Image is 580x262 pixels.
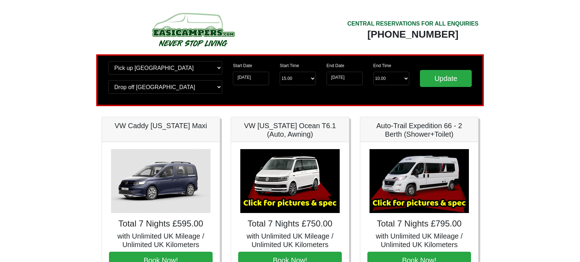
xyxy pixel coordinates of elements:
[280,62,299,69] label: Start Time
[111,149,210,213] img: VW Caddy California Maxi
[109,121,213,130] h5: VW Caddy [US_STATE] Maxi
[238,121,342,138] h5: VW [US_STATE] Ocean T6.1 (Auto, Awning)
[238,219,342,229] h4: Total 7 Nights £750.00
[367,232,471,249] h5: with Unlimited UK Mileage / Unlimited UK Kilometers
[327,72,363,85] input: Return Date
[347,28,478,41] div: [PHONE_NUMBER]
[233,72,269,85] input: Start Date
[109,232,213,249] h5: with Unlimited UK Mileage / Unlimited UK Kilometers
[126,10,261,49] img: campers-checkout-logo.png
[109,219,213,229] h4: Total 7 Nights £595.00
[240,149,340,213] img: VW California Ocean T6.1 (Auto, Awning)
[327,62,344,69] label: End Date
[420,70,472,87] input: Update
[233,62,252,69] label: Start Date
[367,219,471,229] h4: Total 7 Nights £795.00
[238,232,342,249] h5: with Unlimited UK Mileage / Unlimited UK Kilometers
[373,62,392,69] label: End Time
[367,121,471,138] h5: Auto-Trail Expedition 66 - 2 Berth (Shower+Toilet)
[347,20,478,28] div: CENTRAL RESERVATIONS FOR ALL ENQUIRIES
[370,149,469,213] img: Auto-Trail Expedition 66 - 2 Berth (Shower+Toilet)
